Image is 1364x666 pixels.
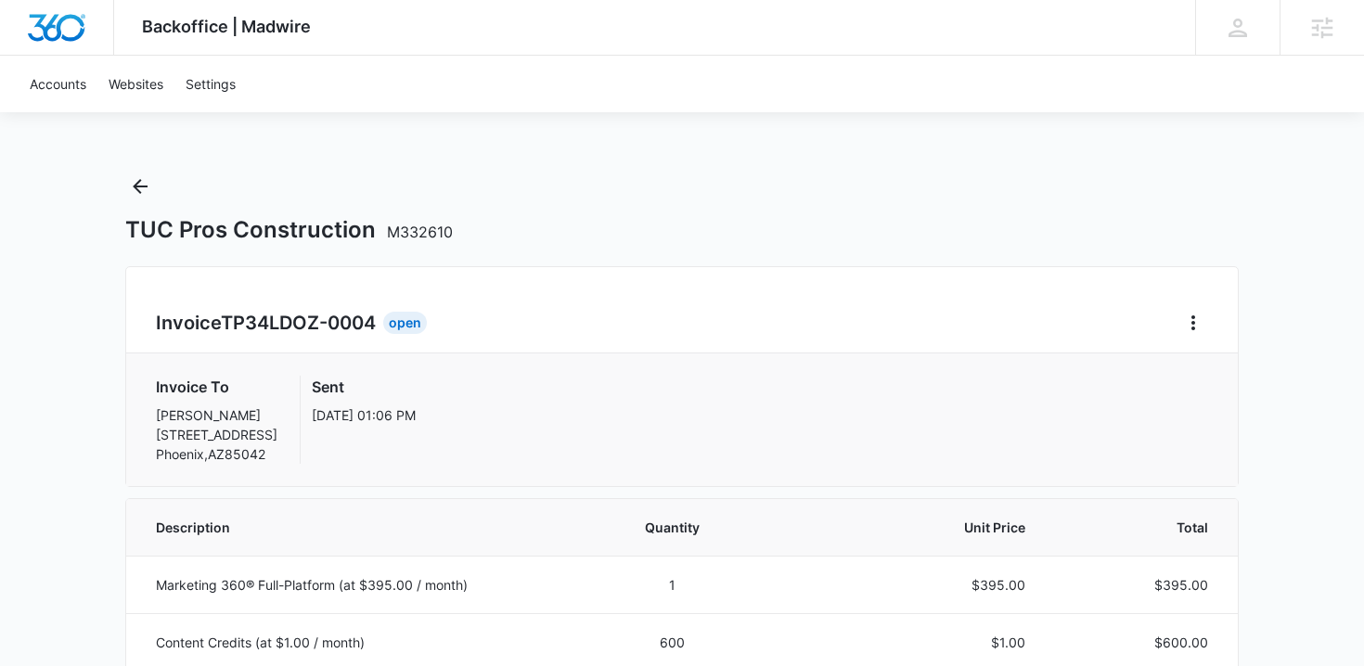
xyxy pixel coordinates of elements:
[1178,308,1208,338] button: Home
[125,216,453,244] h1: TUC Pros Construction
[156,405,277,464] p: [PERSON_NAME] [STREET_ADDRESS] Phoenix , AZ 85042
[156,633,568,652] p: Content Credits (at $1.00 / month)
[1070,518,1208,537] span: Total
[387,223,453,241] span: M332610
[156,376,277,398] h3: Invoice To
[312,405,416,425] p: [DATE] 01:06 PM
[777,518,1026,537] span: Unit Price
[97,56,174,112] a: Websites
[221,312,376,334] span: TP34LDOZ-0004
[156,309,383,337] h2: Invoice
[19,56,97,112] a: Accounts
[142,17,311,36] span: Backoffice | Madwire
[777,633,1026,652] p: $1.00
[125,172,155,201] button: Back
[590,556,754,613] td: 1
[156,575,568,595] p: Marketing 360® Full-Platform (at $395.00 / month)
[174,56,247,112] a: Settings
[312,376,416,398] h3: Sent
[612,518,732,537] span: Quantity
[383,312,427,334] div: Open
[156,518,568,537] span: Description
[1070,633,1208,652] p: $600.00
[1070,575,1208,595] p: $395.00
[777,575,1026,595] p: $395.00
